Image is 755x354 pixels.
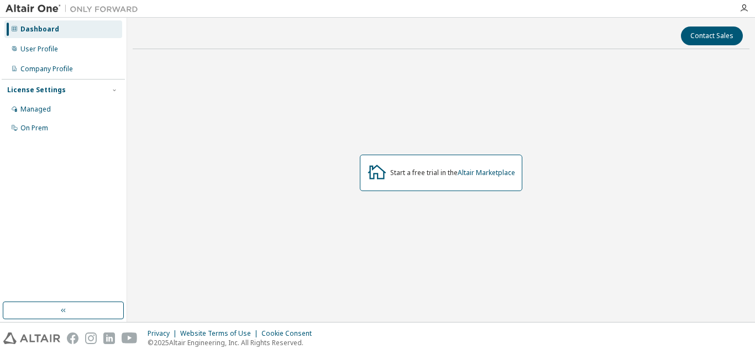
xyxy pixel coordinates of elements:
[148,338,318,347] p: © 2025 Altair Engineering, Inc. All Rights Reserved.
[261,329,318,338] div: Cookie Consent
[122,332,138,344] img: youtube.svg
[67,332,78,344] img: facebook.svg
[103,332,115,344] img: linkedin.svg
[681,27,743,45] button: Contact Sales
[20,45,58,54] div: User Profile
[390,168,515,177] div: Start a free trial in the
[7,86,66,94] div: License Settings
[20,105,51,114] div: Managed
[6,3,144,14] img: Altair One
[458,168,515,177] a: Altair Marketplace
[20,124,48,133] div: On Prem
[148,329,180,338] div: Privacy
[85,332,97,344] img: instagram.svg
[180,329,261,338] div: Website Terms of Use
[20,25,59,34] div: Dashboard
[20,65,73,73] div: Company Profile
[3,332,60,344] img: altair_logo.svg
